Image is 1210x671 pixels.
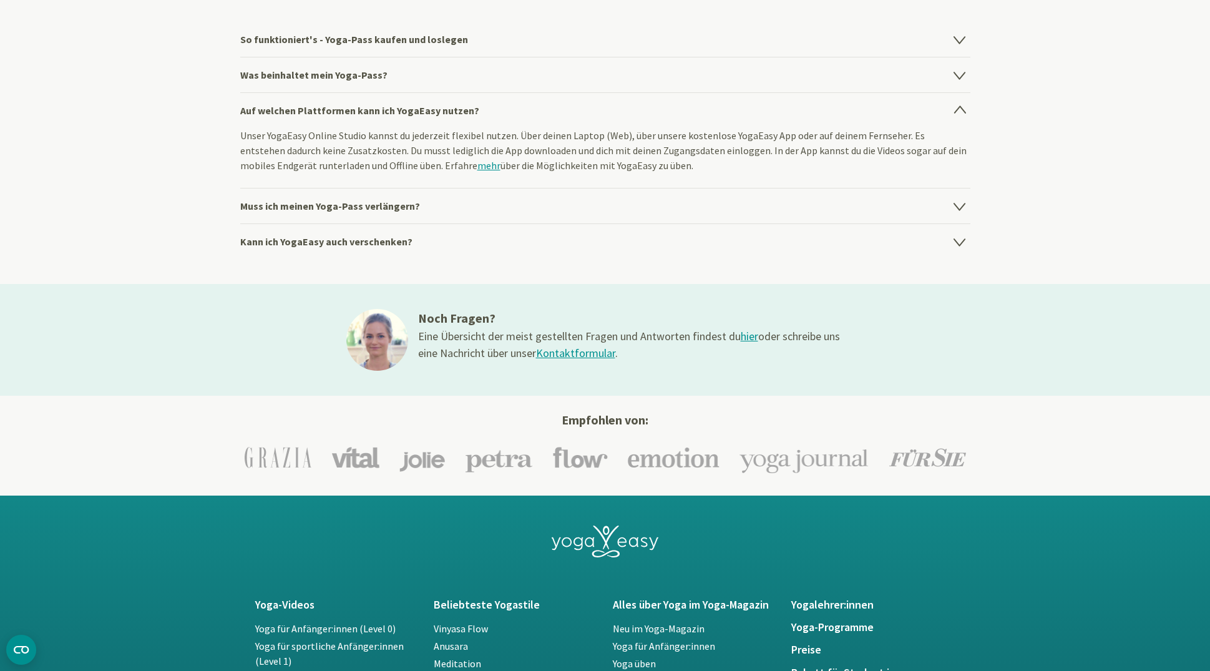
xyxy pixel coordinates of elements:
[245,447,311,468] img: Grazia Logo
[434,640,468,652] a: Anusara
[889,448,966,467] img: Für Sie Logo
[240,22,970,57] h4: So funktioniert's - Yoga-Pass kaufen und loslegen
[553,447,608,468] img: Flow Logo
[240,57,970,92] h4: Was beinhaltet mein Yoga-Pass?
[613,622,705,635] a: Neu im Yoga-Magazin
[346,309,408,371] img: ines@1x.jpg
[255,622,396,635] a: Yoga für Anfänger:innen (Level 0)
[739,442,869,473] img: Yoga-Journal Logo
[240,188,970,223] h4: Muss ich meinen Yoga-Pass verlängern?
[465,443,533,473] img: Petra Logo
[434,657,481,670] a: Meditation
[418,309,842,328] h3: Noch Fragen?
[240,223,970,259] h4: Kann ich YogaEasy auch verschenken?
[240,128,970,188] div: Unser YogaEasy Online Studio kannst du jederzeit flexibel nutzen. Über deinen Laptop (Web), über ...
[791,621,955,634] a: Yoga-Programme
[255,640,404,667] a: Yoga für sportliche Anfänger:innen (Level 1)
[399,443,445,471] img: Jolie Logo
[613,640,715,652] a: Yoga für Anfänger:innen
[536,346,615,360] a: Kontaktformular
[255,599,419,611] a: Yoga-Videos
[613,599,777,611] a: Alles über Yoga im Yoga-Magazin
[613,657,656,670] a: Yoga üben
[628,447,720,468] img: Emotion Logo
[434,622,488,635] a: Vinyasa Flow
[331,447,379,468] img: Vital Logo
[418,328,842,361] div: Eine Übersicht der meist gestellten Fragen und Antworten findest du oder schreibe uns eine Nachri...
[6,635,36,665] button: CMP-Widget öffnen
[477,159,500,172] a: mehr
[791,599,955,611] a: Yogalehrer:innen
[434,599,598,611] a: Beliebteste Yogastile
[240,92,970,128] h4: Auf welchen Plattformen kann ich YogaEasy nutzen?
[741,329,758,343] a: hier
[791,644,955,656] a: Preise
